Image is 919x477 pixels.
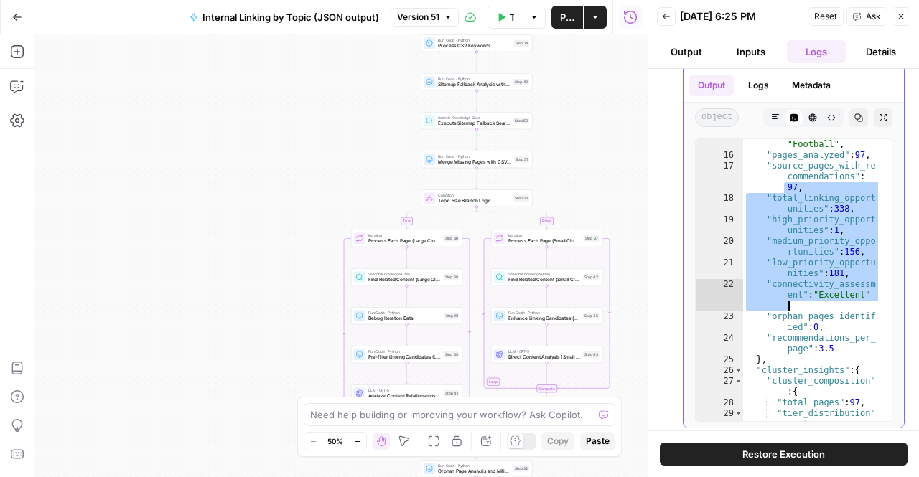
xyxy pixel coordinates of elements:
span: Internal Linking by Topic (JSON output) [202,10,379,24]
div: LoopIterationProcess Each Page (Small Clusters)Step 37 [491,230,602,247]
div: 27 [696,376,743,397]
button: Paste [580,432,615,450]
span: Pre-filter Linking Candidates (Large Clusters) [368,354,441,361]
div: 15 [696,128,743,150]
div: Complete [491,384,602,392]
span: Find Related Content (Large Clusters) [368,276,441,283]
div: Run Code · PythonProcess CSV KeywordsStep 14 [421,34,533,52]
div: Step 45 [583,313,600,319]
div: 28 [696,397,743,408]
div: Step 51 [514,156,529,163]
div: Run Code · PythonEnhance Linking Candidates (Small Clusters)Step 45 [491,307,602,324]
span: Run Code · Python [438,37,511,43]
div: Run Code · PythonSitemap Fallback Analysis with Dynamic Topic FilteringStep 49 [421,73,533,90]
span: Iteration [368,232,441,238]
div: Run Code · PythonDebug Iteration DataStep 61 [351,307,462,324]
div: 23 [696,311,743,333]
div: 19 [696,214,743,236]
div: 18 [696,193,743,214]
div: LoopIterationProcess Each Page (Large Clusters)Step 36 [351,230,462,247]
button: Test Data [488,6,523,29]
g: Edge from step_14 to step_49 [476,52,478,72]
span: Process CSV Keywords [438,42,511,49]
g: Edge from step_33-conditional-end to step_32 [476,446,478,460]
span: Restore Execution [742,447,825,461]
g: Edge from step_45 to step_43 [546,324,548,345]
span: Toggle code folding, rows 27 through 36 [734,376,742,387]
div: 362 ms / 1 tasks [684,69,904,428]
div: Search Knowledge BaseExecute Sitemap Fallback SearchStep 50 [421,112,533,129]
g: Edge from step_33 to step_37 [477,207,548,229]
span: Copy [547,435,569,448]
div: Step 38 [444,274,459,280]
button: Output [657,40,716,63]
button: Inputs [722,40,780,63]
div: Complete [536,384,557,392]
div: Step 39 [444,351,459,358]
button: Restore Execution [660,443,908,466]
button: Logs [787,40,846,63]
div: ConditionTopic Size Branch LogicStep 33 [421,189,533,207]
div: Step 32 [513,466,529,472]
span: Run Code · Python [508,310,581,316]
span: Direct Content Analysis (Small Clusters) [508,354,581,361]
div: Step 33 [513,195,529,202]
div: Step 50 [513,118,529,124]
span: LLM · GPT-5 [368,387,442,393]
div: 22 [696,279,743,311]
span: Find Related Content (Small Clusters) [508,276,581,283]
div: Step 43 [583,351,600,358]
div: Step 42 [583,274,600,280]
div: Step 37 [584,235,600,242]
span: Version 51 [397,11,439,24]
span: object [695,108,739,127]
div: Run Code · PythonMerge Missing Pages with CSV DataStep 51 [421,151,533,168]
g: Edge from step_50 to step_51 [476,129,478,150]
span: Debug Iteration Data [368,315,442,322]
div: Step 61 [444,313,459,319]
span: Sitemap Fallback Analysis with Dynamic Topic Filtering [438,81,510,88]
div: Step 36 [444,235,459,242]
g: Edge from step_37 to step_42 [546,247,548,268]
button: Copy [541,432,574,450]
span: Merge Missing Pages with CSV Data [438,159,511,166]
div: Run Code · PythonOrphan Page Analysis and MitigationStep 32 [421,460,533,477]
button: Version 51 [391,8,459,27]
span: Run Code · Python [368,310,442,316]
div: Step 14 [514,40,530,47]
div: Search Knowledge BaseFind Related Content (Large Clusters)Step 38 [351,268,462,285]
div: 17 [696,161,743,193]
span: Paste [586,435,610,448]
div: LLM · GPT-5Analyze Content Relationships (Large Clusters)Step 41 [351,384,462,402]
g: Edge from step_49 to step_50 [476,90,478,111]
span: 50% [327,435,343,447]
div: LLM · GPT-5Direct Content Analysis (Small Clusters)Step 43 [491,346,602,363]
button: Publish [551,6,583,29]
span: Run Code · Python [438,463,510,468]
span: Orphan Page Analysis and Mitigation [438,468,510,475]
span: Toggle code folding, rows 29 through 33 [734,408,742,419]
button: Metadata [783,75,839,96]
div: 26 [696,365,743,376]
div: 25 [696,354,743,365]
span: Run Code · Python [368,349,441,354]
g: Edge from step_38 to step_61 [406,285,408,306]
g: Edge from step_51 to step_33 [476,168,478,189]
div: 20 [696,236,743,258]
span: Enhance Linking Candidates (Small Clusters) [508,315,581,322]
span: Condition [438,192,510,198]
span: Analyze Content Relationships (Large Clusters) [368,392,442,400]
span: Search Knowledge Base [508,271,581,277]
span: Publish [560,10,574,24]
button: Output [689,75,734,96]
button: Logs [740,75,778,96]
g: Edge from step_39 to step_41 [406,363,408,384]
div: Search Knowledge BaseFind Related Content (Small Clusters)Step 42 [491,268,602,285]
g: Edge from step_42 to step_45 [546,285,548,306]
span: Run Code · Python [438,154,511,159]
button: Internal Linking by Topic (JSON output) [181,6,388,29]
span: Search Knowledge Base [438,115,510,121]
span: Reset [814,10,837,23]
span: Process Each Page (Large Clusters) [368,237,441,245]
span: Search Knowledge Base [368,271,441,277]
